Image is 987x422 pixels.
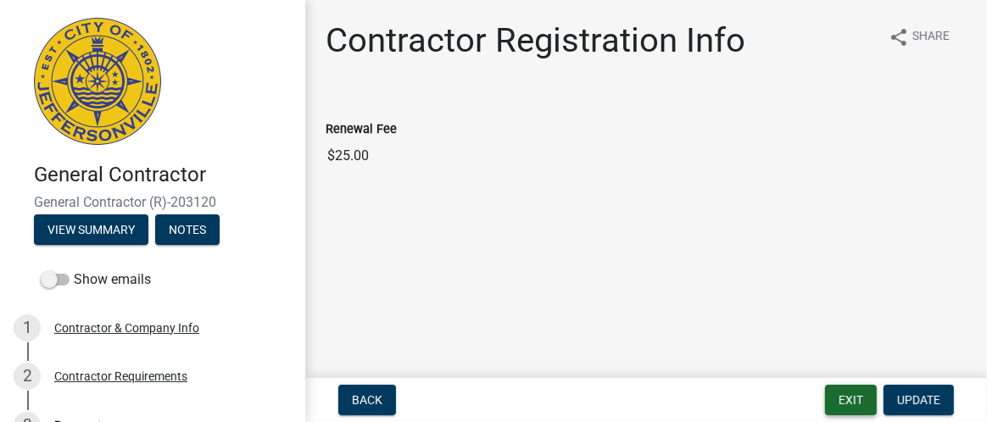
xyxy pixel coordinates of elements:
button: Exit [825,385,877,415]
label: Show emails [41,269,151,290]
img: City of Jeffersonville, Indiana [34,18,161,145]
i: share [889,27,909,47]
button: Update [884,385,954,415]
button: Back [338,385,396,415]
button: View Summary [34,214,148,245]
div: 2 [14,363,41,390]
h1: Contractor Registration Info [326,20,745,61]
span: Share [912,27,950,47]
label: Renewal Fee [326,124,397,136]
button: shareShare [875,20,963,53]
button: Notes [155,214,220,245]
h4: General Contractor [34,163,292,187]
div: Contractor Requirements [54,370,187,382]
div: 1 [14,314,41,341]
span: Back [352,393,382,407]
span: General Contractor (R)-203120 [34,194,271,210]
wm-modal-confirm: Notes [155,224,220,237]
wm-modal-confirm: Summary [34,224,148,237]
div: Contractor & Company Info [54,322,199,334]
span: Update [897,393,940,407]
